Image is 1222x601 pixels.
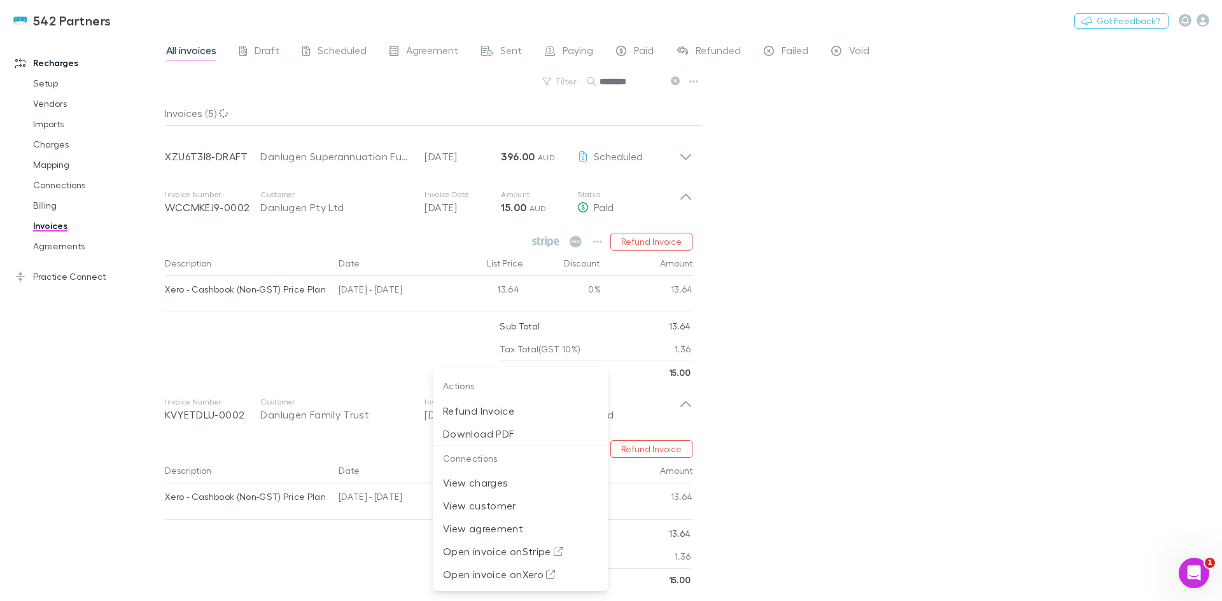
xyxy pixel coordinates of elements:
li: Refund Invoice [433,399,608,422]
li: View agreement [433,517,608,540]
li: Open invoice onStripe [433,540,608,563]
a: Open invoice onXero [433,567,608,579]
p: Actions [433,373,608,399]
p: View customer [443,498,598,513]
a: Open invoice onStripe [433,544,608,556]
li: Download PDF [433,422,608,445]
a: View customer [433,498,608,510]
p: Download PDF [443,426,598,441]
p: Open invoice on Xero [443,567,598,582]
iframe: Intercom live chat [1179,558,1209,588]
li: View charges [433,471,608,494]
a: View charges [433,475,608,487]
p: View charges [443,475,598,490]
p: Refund Invoice [443,403,598,418]
li: Open invoice onXero [433,563,608,586]
li: View customer [433,494,608,517]
a: View agreement [433,521,608,533]
p: Open invoice on Stripe [443,544,598,559]
a: Download PDF [433,425,608,438]
p: Connections [433,446,608,472]
p: View agreement [443,521,598,536]
span: 1 [1205,558,1215,568]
